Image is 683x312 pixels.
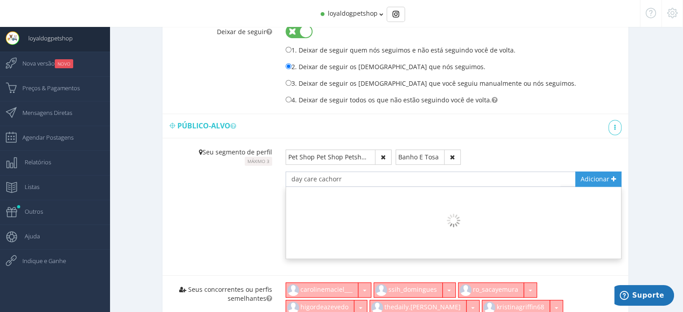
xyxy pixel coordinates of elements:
[575,171,621,187] a: Adicionar
[286,282,358,298] button: carolinemaciel___
[163,139,279,172] div: Seu segmento de perfil
[286,95,492,105] label: 4. Deixar de seguir todos os que não estão seguindo você de volta.
[286,80,291,86] input: 3. Deixar de seguir os [DEMOGRAPHIC_DATA] que você seguiu manualmente ou nós seguimos.
[396,149,445,165] button: Banho E Tosa
[163,18,279,36] label: Deixar de seguir
[374,283,388,297] img: default_instagram_user.jpg
[286,97,291,102] input: 4. Deixar de seguir todos os que não estão seguindo você de volta.
[286,47,291,53] input: 1. Deixar de seguir quem nós seguimos e não está seguindo você de volta.
[13,250,66,272] span: Indique e Ganhe
[581,175,609,183] span: Adicionar
[19,27,73,49] span: loyaldogpetshop
[286,283,300,297] img: default_instagram_user.jpg
[328,9,378,18] span: loyaldogpetshop
[177,121,240,131] span: Público-alvo
[286,149,375,165] button: Pet Shop Pet Shop Petshop Pet Shop Veterinario Animais De Estimacao
[16,200,43,223] span: Outros
[6,31,19,45] img: User Image
[245,157,272,166] small: Máximo 3
[614,285,674,308] iframe: Abre um widget para que você possa encontrar mais informações
[16,176,40,198] span: Listas
[387,7,405,22] div: Basic example
[188,285,272,303] span: Seus concorrentes ou perfis semelhantes
[13,77,80,99] span: Preços & Pagamentos
[13,101,72,124] span: Mensagens Diretas
[447,214,460,227] img: loader.gif
[55,59,73,68] small: NOVO
[286,63,291,69] input: 2. Deixar de seguir os [DEMOGRAPHIC_DATA] que nós seguimos.
[458,283,473,297] img: default_instagram_user.jpg
[374,282,443,298] button: ssih_domingues
[16,151,51,173] span: Relatórios
[286,78,576,88] label: 3. Deixar de seguir os [DEMOGRAPHIC_DATA] que você seguiu manualmente ou nós seguimos.
[458,282,524,298] button: ro_sacayemura
[392,11,399,18] img: Instagram_simple_icon.svg
[286,171,560,187] input: Nicho de pesquisa
[13,126,74,149] span: Agendar Postagens
[16,225,40,247] span: Ajuda
[286,45,516,55] label: 1. Deixar de seguir quem nós seguimos e não está seguindo você de volta.
[13,52,73,75] span: Nova versão
[286,62,485,71] label: 2. Deixar de seguir os [DEMOGRAPHIC_DATA] que nós seguimos.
